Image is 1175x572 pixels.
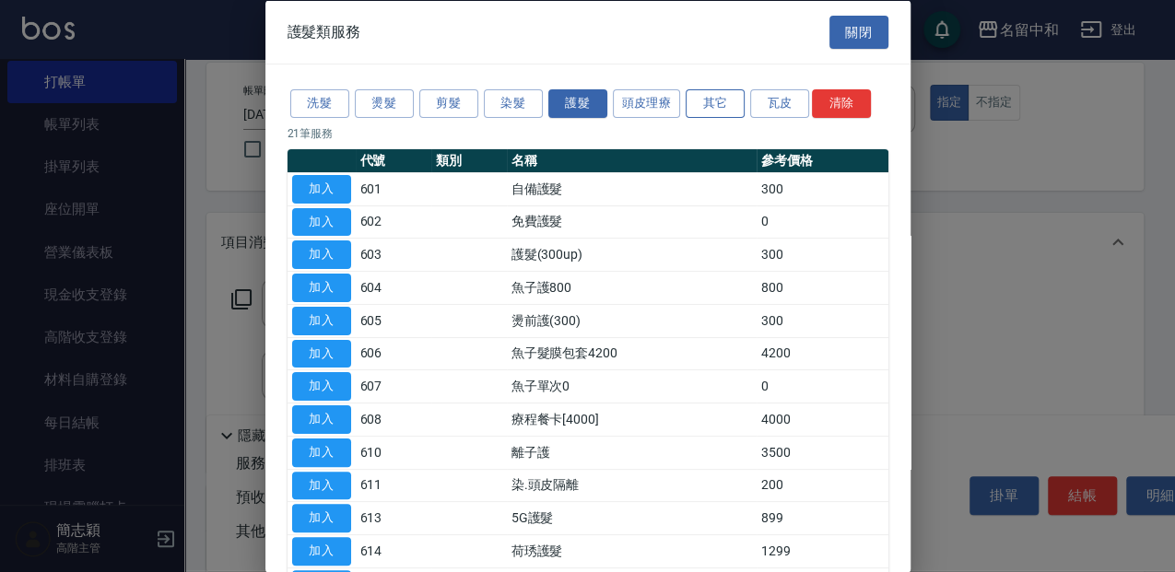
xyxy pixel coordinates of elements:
[356,501,431,534] td: 613
[356,534,431,567] td: 614
[757,369,887,403] td: 0
[290,89,349,118] button: 洗髮
[292,438,351,466] button: 加入
[507,501,758,534] td: 5G護髮
[356,403,431,436] td: 608
[356,148,431,172] th: 代號
[356,205,431,239] td: 602
[757,172,887,205] td: 300
[419,89,478,118] button: 剪髮
[292,339,351,368] button: 加入
[507,403,758,436] td: 療程餐卡[4000]
[292,207,351,236] button: 加入
[356,238,431,271] td: 603
[288,22,361,41] span: 護髮類服務
[507,238,758,271] td: 護髮(300up)
[507,148,758,172] th: 名稱
[292,306,351,334] button: 加入
[757,205,887,239] td: 0
[548,89,607,118] button: 護髮
[757,148,887,172] th: 參考價格
[292,471,351,499] button: 加入
[292,372,351,401] button: 加入
[507,469,758,502] td: 染.頭皮隔離
[507,271,758,304] td: 魚子護800
[355,89,414,118] button: 燙髮
[484,89,543,118] button: 染髮
[613,89,681,118] button: 頭皮理療
[757,501,887,534] td: 899
[686,89,745,118] button: 其它
[507,436,758,469] td: 離子護
[507,534,758,567] td: 荷琇護髮
[757,436,887,469] td: 3500
[356,469,431,502] td: 611
[757,403,887,436] td: 4000
[812,89,871,118] button: 清除
[356,271,431,304] td: 604
[356,337,431,370] td: 606
[507,337,758,370] td: 魚子髮膜包套4200
[356,172,431,205] td: 601
[292,240,351,269] button: 加入
[292,537,351,566] button: 加入
[292,274,351,302] button: 加入
[507,369,758,403] td: 魚子單次0
[288,124,888,141] p: 21 筆服務
[757,469,887,502] td: 200
[757,271,887,304] td: 800
[356,369,431,403] td: 607
[757,304,887,337] td: 300
[507,172,758,205] td: 自備護髮
[757,337,887,370] td: 4200
[431,148,507,172] th: 類別
[829,15,888,49] button: 關閉
[292,405,351,434] button: 加入
[356,304,431,337] td: 605
[356,436,431,469] td: 610
[757,534,887,567] td: 1299
[507,304,758,337] td: 燙前護(300)
[757,238,887,271] td: 300
[292,174,351,203] button: 加入
[292,504,351,532] button: 加入
[507,205,758,239] td: 免費護髮
[750,89,809,118] button: 瓦皮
